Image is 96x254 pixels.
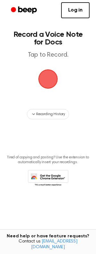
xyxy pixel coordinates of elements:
[12,51,84,59] p: Tap to Record.
[36,111,65,117] span: Recording History
[61,2,90,18] a: Log in
[27,109,69,119] button: Recording History
[4,239,92,250] span: Contact us
[31,239,77,250] a: [EMAIL_ADDRESS][DOMAIN_NAME]
[12,31,84,46] h1: Record a Voice Note for Docs
[6,4,43,17] a: Beep
[38,69,58,89] img: Beep Logo
[5,155,91,165] p: Tired of copying and pasting? Use the extension to automatically insert your recordings.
